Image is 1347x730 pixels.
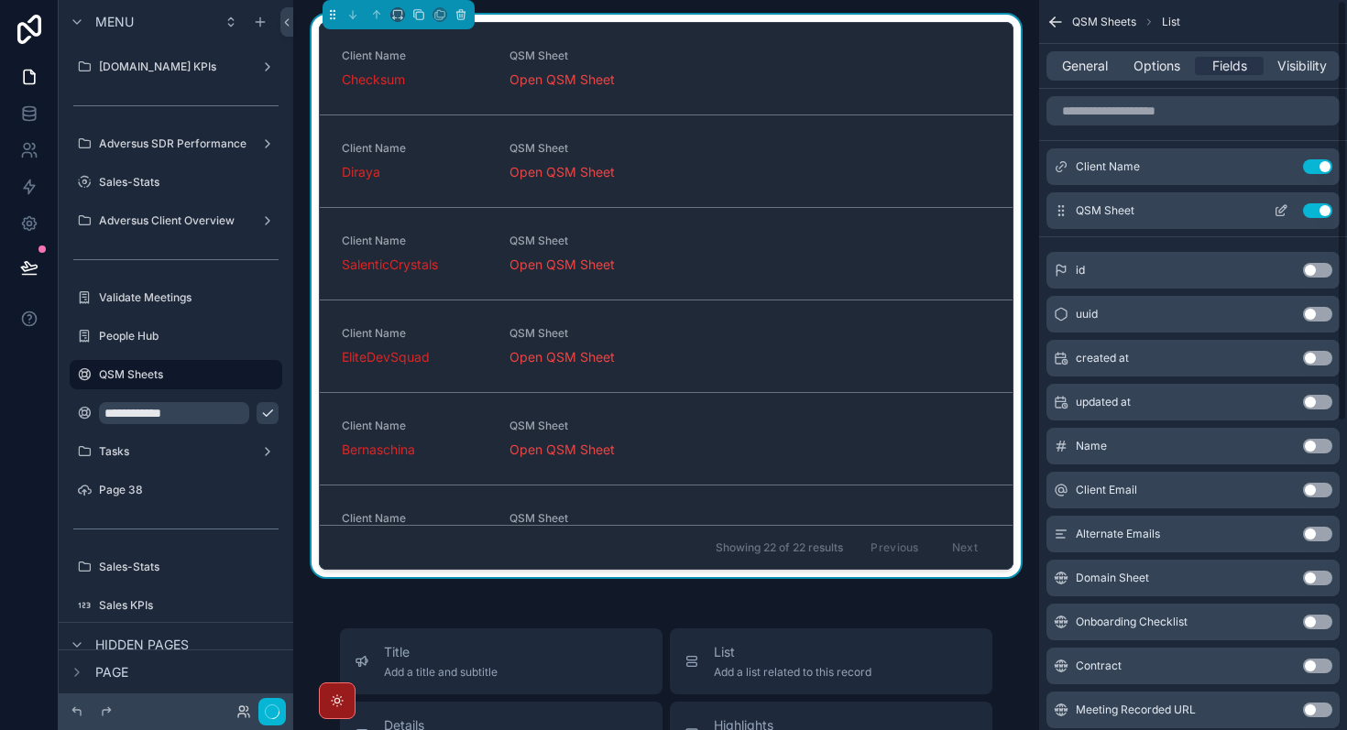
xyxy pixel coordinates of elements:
a: Adversus Client Overview [70,206,282,235]
a: Adversus SDR Performance [70,129,282,158]
a: Validate Meetings [70,283,282,312]
a: Open QSM Sheet [509,256,615,272]
span: List [714,643,871,661]
a: EliteDevSquad [342,348,430,366]
a: QSM Sheets [70,360,282,389]
span: QSM Sheet [509,234,655,248]
span: id [1076,263,1085,278]
span: Menu [95,13,134,31]
span: QSM Sheet [509,511,655,526]
label: Sales-Stats [99,175,279,190]
span: QSM Sheet [509,326,655,341]
label: Sales-Stats [99,560,279,574]
span: Contract [1076,659,1122,673]
span: List [1162,15,1180,29]
a: SalenticCrystals [342,256,438,274]
span: Onboarding Checklist [1076,615,1188,629]
span: Fields [1212,57,1247,75]
span: Client Email [1076,483,1137,497]
span: Client Name [342,49,487,63]
span: General [1062,57,1108,75]
span: Name [1076,439,1107,453]
span: QSM Sheet [509,49,655,63]
span: QSM Sheet [509,141,655,156]
span: Showing 22 of 22 results [716,539,843,554]
label: Validate Meetings [99,290,279,305]
a: Tasks [70,437,282,466]
span: Add a title and subtitle [384,665,498,680]
a: Open QSM Sheet [509,349,615,365]
a: People Hub [70,321,282,351]
span: QSM Sheet [1076,203,1134,218]
span: Client Name [342,419,487,433]
span: QSM Sheets [1072,15,1136,29]
span: Visibility [1277,57,1327,75]
span: QSM Sheet [509,419,655,433]
span: Client Name [342,234,487,248]
label: Adversus Client Overview [99,213,253,228]
span: Alternate Emails [1076,527,1160,541]
button: TitleAdd a title and subtitle [340,628,663,694]
label: QSM Sheets [99,367,271,382]
a: Sales KPIs [70,591,282,620]
span: Client Name [1076,159,1140,174]
span: Add a list related to this record [714,665,871,680]
a: Diraya [342,163,380,181]
span: Client Name [342,511,487,526]
label: Page 38 [99,483,279,497]
a: Bernaschina [342,441,415,459]
span: uuid [1076,307,1098,321]
span: Client Name [342,141,487,156]
a: Open QSM Sheet [509,441,615,457]
span: Client Name [342,326,487,341]
a: Open QSM Sheet [509,164,615,180]
label: [DOMAIN_NAME] KPIs [99,60,253,74]
label: Adversus SDR Performance [99,136,253,151]
a: Sales-Stats [70,168,282,197]
a: Open QSM Sheet [509,71,615,87]
a: Checksum [342,71,405,89]
a: Sales-Stats [70,552,282,582]
span: Title [384,643,498,661]
button: ListAdd a list related to this record [670,628,992,694]
label: Tasks [99,444,253,459]
label: Sales KPIs [99,598,279,613]
span: Page [95,663,128,681]
a: Page 38 [70,475,282,505]
span: updated at [1076,395,1131,409]
span: Domain Sheet [1076,571,1149,585]
span: created at [1076,351,1129,365]
span: Hidden pages [95,636,189,654]
a: [DOMAIN_NAME] KPIs [70,52,282,82]
span: Options [1133,57,1180,75]
label: People Hub [99,329,279,343]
